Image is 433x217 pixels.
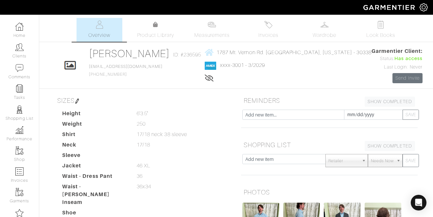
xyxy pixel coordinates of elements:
span: Has access [394,55,423,62]
img: graph-8b7af3c665d003b59727f371ae50e7771705bf0c487971e6e97d053d13c5068d.png [15,126,24,134]
span: 46 XL [137,162,150,170]
img: garments-icon-b7da505a4dc4fd61783c78ac3ca0ef83fa9d6f193b1c9dc38574b1d14d53ca28.png [15,147,24,155]
dt: Sleeve [57,151,132,162]
span: 250 [137,120,146,128]
h5: PHOTOS [241,186,418,199]
div: Last Login: Never [372,64,423,71]
img: wardrobe-487a4870c1b7c33e795ec22d11cfc2ed9d08956e64fb3008fe2437562e282088.svg [320,21,329,29]
a: Invoices [245,18,291,42]
span: Garmentier Client: [372,47,423,55]
h5: SIZES [55,94,231,107]
a: [PERSON_NAME] [89,48,170,59]
input: Add new item... [242,110,344,120]
img: dashboard-icon-dbcd8f5a0b271acd01030246c82b418ddd0df26cd7fceb0bd07c9910d44c42f6.png [15,23,24,31]
h5: REMINDERS [241,94,418,107]
dt: Waist - Dress Pant [57,172,132,183]
span: ID: #236595 [173,51,201,59]
span: Look Books [366,31,395,39]
img: todo-9ac3debb85659649dc8f770b8b6100bb5dab4b48dedcbae339e5042a72dfd3cc.svg [377,21,385,29]
img: orders-27d20c2124de7fd6de4e0e44c1d41de31381a507db9b33961299e4e07d508b8c.svg [264,21,272,29]
img: clients-icon-6bae9207a08558b7cb47a8932f037763ab4055f8c8b6bfacd5dc20c3e0201464.png [15,43,24,51]
img: comment-icon-a0a6a9ef722e966f86d9cbdc48e553b5cf19dbc54f86b18d962a5391bc8f6eb6.png [15,64,24,72]
a: Look Books [358,18,404,42]
a: Product Library [133,21,179,39]
a: Measurements [189,18,235,42]
span: Invoices [258,31,278,39]
img: orders-icon-0abe47150d42831381b5fb84f609e132dff9fe21cb692f30cb5eec754e2cba89.png [15,167,24,176]
img: basicinfo-40fd8af6dae0f16599ec9e87c0ef1c0a1fdea2edbe929e3d69a839185d80c458.svg [95,21,103,29]
a: Overview [77,18,122,42]
img: stylists-icon-eb353228a002819b7ec25b43dbf5f0378dd9e0616d9560372ff212230b889e62.png [15,105,24,114]
a: [EMAIL_ADDRESS][DOMAIN_NAME] [89,64,162,69]
a: SHOW COMPLETED [365,141,415,151]
dt: Inseam [57,198,132,209]
span: [PHONE_NUMBER] [89,64,162,77]
img: reminder-icon-8004d30b9f0a5d33ae49ab947aed9ed385cf756f9e5892f1edd6e32f2345188e.png [15,85,24,93]
a: xxxx-3001 - 3/2029 [220,62,265,68]
img: measurements-466bbee1fd09ba9460f595b01e5d73f9e2bff037440d3c8f018324cb6cdf7a4a.svg [208,21,216,29]
dt: Jacket [57,162,132,172]
dt: Waist - [PERSON_NAME] [57,183,132,198]
img: pen-cf24a1663064a2ec1b9c1bd2387e9de7a2fa800b781884d57f21acf72779bad2.png [75,99,80,104]
span: 17/18 [137,141,150,149]
img: american_express-1200034d2e149cdf2cc7894a33a747db654cf6f8355cb502592f1d228b2ac700.png [205,62,216,70]
img: garments-icon-b7da505a4dc4fd61783c78ac3ca0ef83fa9d6f193b1c9dc38574b1d14d53ca28.png [15,188,24,196]
span: Measurements [194,31,230,39]
span: 36 [137,172,143,180]
span: 6'3.5" [137,110,148,117]
dt: Neck [57,141,132,151]
h5: SHOPPING LIST [241,138,418,151]
div: Status: [372,55,423,62]
span: 36x34 [137,183,151,191]
img: garmentier-logo-header-white-b43fb05a5012e4ada735d5af1a66efaba907eab6374d6393d1fbf88cb4ef424d.png [360,2,420,13]
dt: Shirt [57,131,132,141]
a: SHOW COMPLETED [365,97,415,107]
dt: Weight [57,120,132,131]
a: Send Invite [392,73,423,83]
span: 1787 Mt. Vernon Rd. [GEOGRAPHIC_DATA], [US_STATE] - 30338 [217,49,372,55]
img: gear-icon-white-bd11855cb880d31180b6d7d6211b90ccbf57a29d726f0c71d8c61bd08dd39cc2.png [420,3,428,11]
span: Wardrobe [313,31,336,39]
input: Add new item [242,154,326,164]
span: Retailer [328,154,359,167]
button: SAVE [403,154,419,167]
a: 1787 Mt. Vernon Rd. [GEOGRAPHIC_DATA], [US_STATE] - 30338 [205,48,372,56]
dt: Height [57,110,132,120]
span: 17/18 neck 38 sleeve [137,131,187,138]
span: Product Library [137,31,174,39]
button: SAVE [403,110,419,120]
span: Overview [88,31,110,39]
span: Needs Now [371,154,394,167]
a: Wardrobe [302,18,347,42]
div: Open Intercom Messenger [411,195,426,210]
img: companies-icon-14a0f246c7e91f24465de634b560f0151b0cc5c9ce11af5fac52e6d7d6371812.png [15,209,24,217]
